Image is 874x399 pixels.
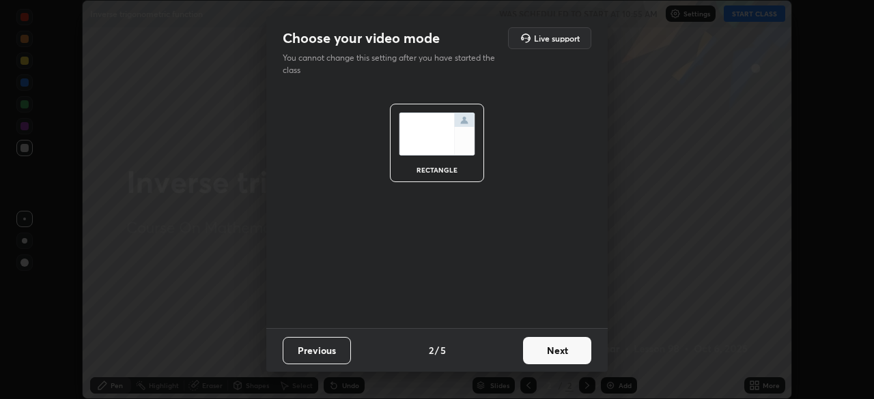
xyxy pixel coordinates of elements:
[283,337,351,364] button: Previous
[410,166,464,173] div: rectangle
[523,337,591,364] button: Next
[283,52,504,76] p: You cannot change this setting after you have started the class
[283,29,440,47] h2: Choose your video mode
[399,113,475,156] img: normalScreenIcon.ae25ed63.svg
[429,343,434,357] h4: 2
[534,34,580,42] h5: Live support
[435,343,439,357] h4: /
[440,343,446,357] h4: 5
